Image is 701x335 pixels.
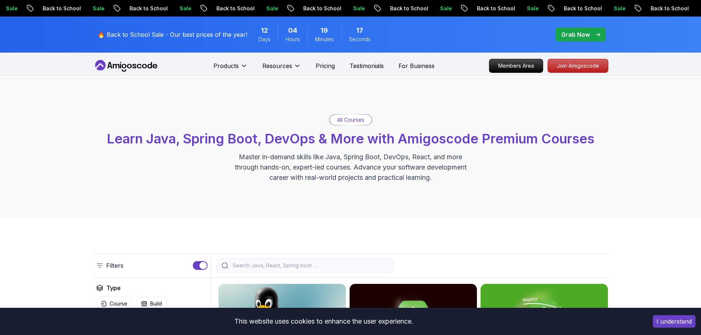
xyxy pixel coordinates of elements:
[315,36,334,43] span: Minutes
[85,5,109,12] p: Sale
[346,5,369,12] p: Sale
[110,300,127,307] p: Course
[172,5,195,12] p: Sale
[489,59,543,73] a: Members Area
[209,5,259,12] p: Back to School
[653,315,695,328] button: Accept cookies
[213,61,239,70] p: Products
[519,5,543,12] p: Sale
[107,131,594,147] span: Learn Java, Spring Boot, DevOps & More with Amigoscode Premium Courses
[231,262,389,269] input: Search Java, React, Spring boot ...
[98,30,247,39] p: 🔥 Back to School Sale - Our best prices of the year!
[321,25,328,36] span: 19 Minutes
[356,25,363,36] span: 17 Seconds
[35,5,85,12] p: Back to School
[469,5,519,12] p: Back to School
[350,61,384,70] a: Testimonials
[399,61,435,70] a: For Business
[227,152,474,183] p: Master in-demand skills like Java, Spring Boot, DevOps, React, and more through hands-on, expert-...
[606,5,630,12] p: Sale
[548,59,608,73] a: Join Amigoscode
[295,5,346,12] p: Back to School
[643,5,693,12] p: Back to School
[106,261,123,270] p: Filters
[288,25,297,36] span: 4 Hours
[561,30,590,39] p: Grab Now
[213,61,248,76] button: Products
[432,5,456,12] p: Sale
[106,284,121,292] h2: Type
[382,5,432,12] p: Back to School
[122,5,172,12] p: Back to School
[96,297,132,311] button: Course
[337,116,364,124] p: All Courses
[150,300,162,307] p: Build
[262,61,301,76] button: Resources
[316,61,335,70] a: Pricing
[6,313,642,329] div: This website uses cookies to enhance the user experience.
[556,5,606,12] p: Back to School
[286,36,300,43] span: Hours
[259,5,282,12] p: Sale
[548,59,608,72] p: Join Amigoscode
[258,36,270,43] span: Days
[137,297,167,311] button: Build
[349,36,371,43] span: Seconds
[262,61,292,70] p: Resources
[261,25,268,36] span: 12 Days
[489,59,543,72] p: Members Area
